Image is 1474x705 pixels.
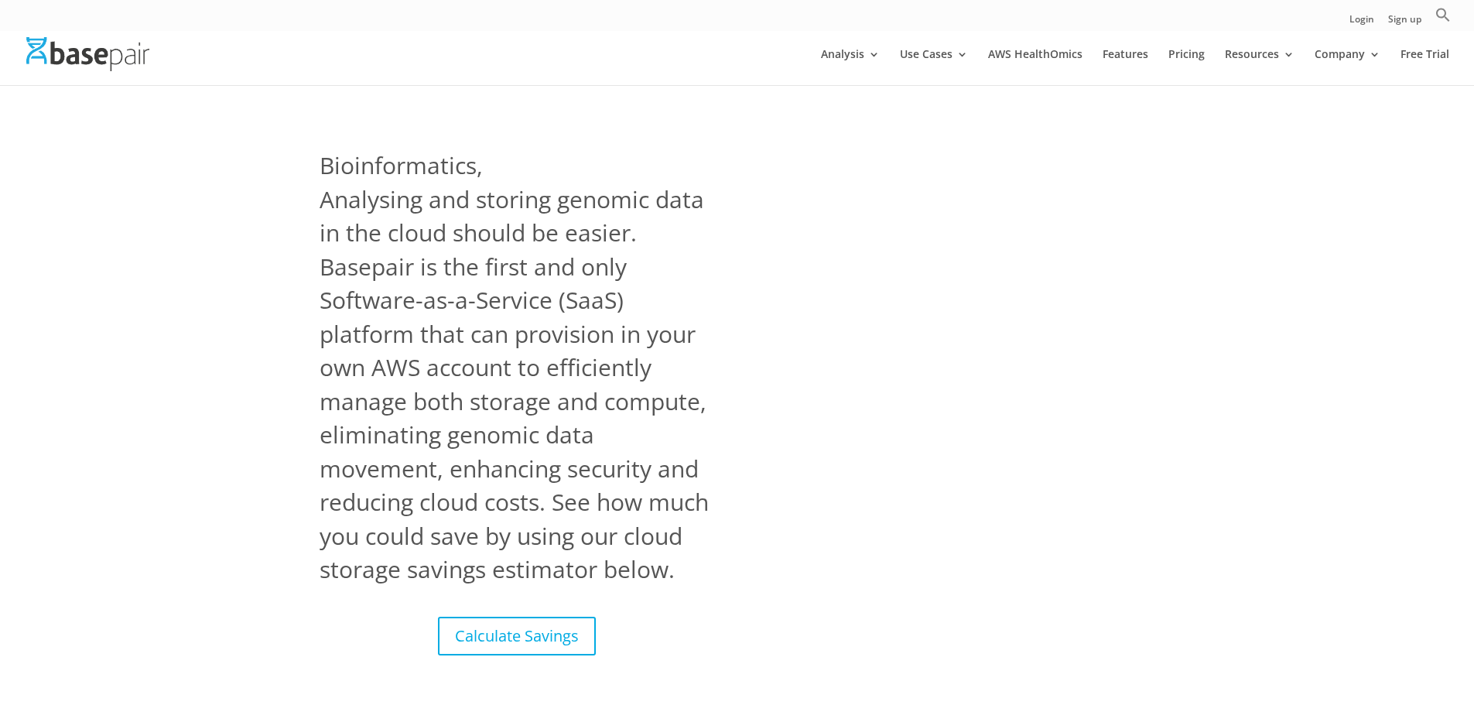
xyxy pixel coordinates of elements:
[26,37,149,70] img: Basepair
[1435,7,1451,31] a: Search Icon Link
[1349,15,1374,31] a: Login
[1103,49,1148,85] a: Features
[1388,15,1421,31] a: Sign up
[760,149,1154,534] iframe: Basepair - NGS Analysis Simplified
[900,49,968,85] a: Use Cases
[1400,49,1449,85] a: Free Trial
[1315,49,1380,85] a: Company
[821,49,880,85] a: Analysis
[1168,49,1205,85] a: Pricing
[438,617,596,655] a: Calculate Savings
[320,149,483,183] span: Bioinformatics,
[320,183,714,587] span: Analysing and storing genomic data in the cloud should be easier. Basepair is the first and only ...
[1225,49,1294,85] a: Resources
[1435,7,1451,22] svg: Search
[988,49,1082,85] a: AWS HealthOmics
